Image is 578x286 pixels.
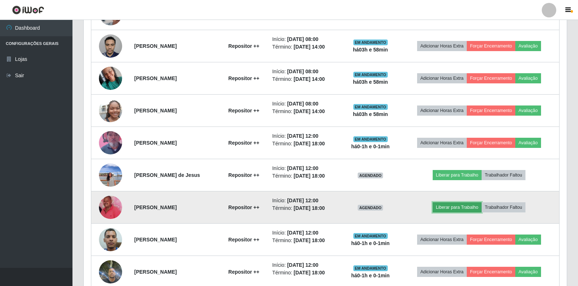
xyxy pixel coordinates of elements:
[515,73,541,83] button: Avaliação
[515,267,541,277] button: Avaliação
[12,5,44,14] img: CoreUI Logo
[287,198,318,203] time: [DATE] 12:00
[294,108,325,114] time: [DATE] 14:00
[482,170,525,180] button: Trabalhador Faltou
[134,204,176,210] strong: [PERSON_NAME]
[99,63,122,94] img: 1755991317479.jpeg
[287,262,318,268] time: [DATE] 12:00
[294,270,325,275] time: [DATE] 18:00
[228,43,259,49] strong: Repositor ++
[294,44,325,50] time: [DATE] 14:00
[515,138,541,148] button: Avaliação
[99,159,122,190] img: 1756655817865.jpeg
[467,267,515,277] button: Forçar Encerramento
[99,224,122,255] img: 1759709002786.jpeg
[272,43,338,51] li: Término:
[467,41,515,51] button: Forçar Encerramento
[353,233,388,239] span: EM ANDAMENTO
[417,73,467,83] button: Adicionar Horas Extra
[467,73,515,83] button: Forçar Encerramento
[294,173,325,179] time: [DATE] 18:00
[99,30,122,61] img: 1754538060330.jpeg
[272,140,338,148] li: Término:
[272,132,338,140] li: Início:
[467,235,515,245] button: Forçar Encerramento
[417,41,467,51] button: Adicionar Horas Extra
[272,165,338,172] li: Início:
[358,173,383,178] span: AGENDADO
[353,111,388,117] strong: há 03 h e 58 min
[467,105,515,116] button: Forçar Encerramento
[358,205,383,211] span: AGENDADO
[272,108,338,115] li: Término:
[272,36,338,43] li: Início:
[134,43,176,49] strong: [PERSON_NAME]
[134,237,176,243] strong: [PERSON_NAME]
[272,269,338,277] li: Término:
[351,273,390,278] strong: há 0-1 h e 0-1 min
[433,202,482,212] button: Liberar para Trabalho
[353,104,388,110] span: EM ANDAMENTO
[228,108,259,113] strong: Repositor ++
[134,108,176,113] strong: [PERSON_NAME]
[467,138,515,148] button: Forçar Encerramento
[99,90,122,131] img: 1758586466708.jpeg
[228,75,259,81] strong: Repositor ++
[294,141,325,146] time: [DATE] 18:00
[353,265,388,271] span: EM ANDAMENTO
[99,122,122,163] img: 1752090635186.jpeg
[294,237,325,243] time: [DATE] 18:00
[99,194,122,221] img: 1758738341194.jpeg
[351,240,390,246] strong: há 0-1 h e 0-1 min
[353,136,388,142] span: EM ANDAMENTO
[353,72,388,78] span: EM ANDAMENTO
[287,69,318,74] time: [DATE] 08:00
[272,75,338,83] li: Término:
[228,237,259,243] strong: Repositor ++
[228,140,259,146] strong: Repositor ++
[272,261,338,269] li: Início:
[228,204,259,210] strong: Repositor ++
[287,133,318,139] time: [DATE] 12:00
[294,205,325,211] time: [DATE] 18:00
[272,229,338,237] li: Início:
[272,68,338,75] li: Início:
[272,172,338,180] li: Término:
[228,172,259,178] strong: Repositor ++
[294,76,325,82] time: [DATE] 14:00
[515,41,541,51] button: Avaliação
[287,165,318,171] time: [DATE] 12:00
[272,197,338,204] li: Início:
[515,235,541,245] button: Avaliação
[353,40,388,45] span: EM ANDAMENTO
[134,140,176,146] strong: [PERSON_NAME]
[417,235,467,245] button: Adicionar Horas Extra
[482,202,525,212] button: Trabalhador Faltou
[228,269,259,275] strong: Repositor ++
[353,47,388,53] strong: há 03 h e 58 min
[134,172,200,178] strong: [PERSON_NAME] de Jesus
[287,101,318,107] time: [DATE] 08:00
[272,237,338,244] li: Término:
[272,100,338,108] li: Início:
[417,138,467,148] button: Adicionar Horas Extra
[353,79,388,85] strong: há 03 h e 58 min
[272,204,338,212] li: Término:
[417,105,467,116] button: Adicionar Horas Extra
[417,267,467,277] button: Adicionar Horas Extra
[134,75,176,81] strong: [PERSON_NAME]
[287,36,318,42] time: [DATE] 08:00
[433,170,482,180] button: Liberar para Trabalho
[287,230,318,236] time: [DATE] 12:00
[515,105,541,116] button: Avaliação
[134,269,176,275] strong: [PERSON_NAME]
[351,144,390,149] strong: há 0-1 h e 0-1 min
